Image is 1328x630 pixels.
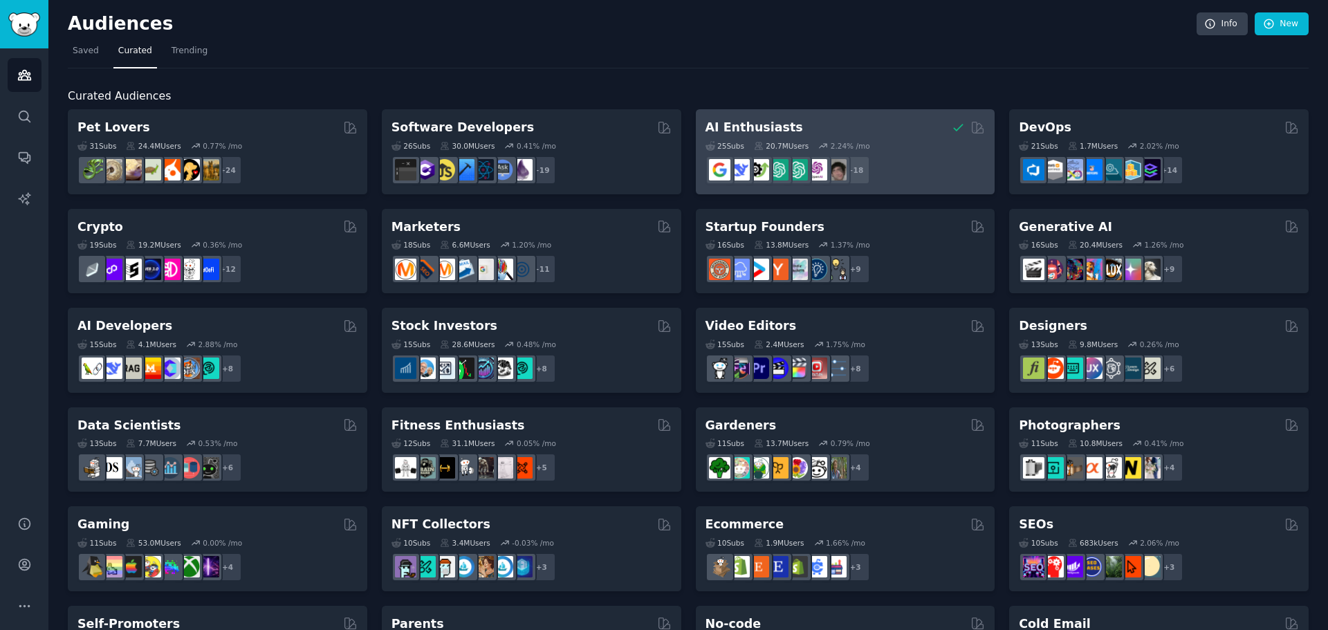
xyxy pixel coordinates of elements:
div: 0.77 % /mo [203,141,242,151]
div: 16 Sub s [705,240,744,250]
img: Nikon [1120,457,1141,479]
img: gopro [709,358,730,379]
img: Trading [453,358,474,379]
h2: Audiences [68,13,1197,35]
img: defiblockchain [159,259,181,280]
h2: Fitness Enthusiasts [391,417,525,434]
div: + 19 [527,156,556,185]
div: 10.8M Users [1068,438,1123,448]
img: reviewmyshopify [786,556,808,577]
img: OpenSourceAI [159,358,181,379]
div: 1.20 % /mo [512,240,551,250]
div: 10 Sub s [1019,538,1058,548]
img: GoogleSearchConsole [1120,556,1141,577]
img: Entrepreneurship [806,259,827,280]
img: SavageGarden [748,457,769,479]
div: 0.41 % /mo [517,141,556,151]
img: ArtificalIntelligence [825,159,847,180]
div: -0.03 % /mo [512,538,554,548]
img: premiere [748,358,769,379]
img: dividends [395,358,416,379]
div: 53.0M Users [126,538,181,548]
img: SonyAlpha [1081,457,1103,479]
div: 2.4M Users [754,340,804,349]
h2: Data Scientists [77,417,181,434]
img: DigitalItems [511,556,533,577]
img: TechSEO [1042,556,1064,577]
div: + 4 [1154,453,1183,482]
img: reactnative [472,159,494,180]
div: 11 Sub s [77,538,116,548]
div: 1.66 % /mo [826,538,865,548]
h2: SEOs [1019,516,1053,533]
img: data [198,457,219,479]
div: 11 Sub s [1019,438,1058,448]
img: iOSProgramming [453,159,474,180]
img: EntrepreneurRideAlong [709,259,730,280]
div: 10 Sub s [705,538,744,548]
img: OpenseaMarket [492,556,513,577]
img: ballpython [101,159,122,180]
img: GummySearch logo [8,12,40,37]
div: 2.06 % /mo [1140,538,1179,548]
h2: Software Developers [391,119,534,136]
img: elixir [511,159,533,180]
img: SaaS [728,259,750,280]
img: aivideo [1023,259,1044,280]
img: Local_SEO [1100,556,1122,577]
img: dropship [709,556,730,577]
div: 15 Sub s [77,340,116,349]
a: Curated [113,40,157,68]
img: CozyGamers [101,556,122,577]
div: 1.37 % /mo [831,240,870,250]
img: The_SEO [1139,556,1161,577]
h2: Video Editors [705,317,797,335]
img: canon [1100,457,1122,479]
div: 28.6M Users [440,340,495,349]
img: learnjavascript [434,159,455,180]
div: + 18 [841,156,870,185]
img: defi_ [198,259,219,280]
div: 11 Sub s [705,438,744,448]
div: 24.4M Users [126,141,181,151]
img: AItoolsCatalog [748,159,769,180]
div: 31 Sub s [77,141,116,151]
div: 18 Sub s [391,240,430,250]
h2: AI Enthusiasts [705,119,803,136]
h2: Stock Investors [391,317,497,335]
div: 4.1M Users [126,340,176,349]
img: SEO_cases [1081,556,1103,577]
div: + 24 [213,156,242,185]
div: + 11 [527,254,556,284]
img: physicaltherapy [492,457,513,479]
span: Curated Audiences [68,88,171,105]
img: analytics [159,457,181,479]
h2: Gaming [77,516,129,533]
div: 31.1M Users [440,438,495,448]
img: software [395,159,416,180]
img: cockatiel [159,159,181,180]
img: OpenAIDev [806,159,827,180]
img: typography [1023,358,1044,379]
img: OpenSeaNFT [453,556,474,577]
img: finalcutpro [786,358,808,379]
img: workout [434,457,455,479]
div: 16 Sub s [1019,240,1058,250]
div: 0.53 % /mo [199,438,238,448]
img: ecommerce_growth [825,556,847,577]
img: googleads [472,259,494,280]
img: MarketingResearch [492,259,513,280]
img: llmops [178,358,200,379]
img: WeddingPhotography [1139,457,1161,479]
img: azuredevops [1023,159,1044,180]
a: New [1255,12,1309,36]
img: leopardgeckos [120,159,142,180]
img: datasets [178,457,200,479]
img: web3 [140,259,161,280]
img: TwitchStreaming [198,556,219,577]
img: succulents [728,457,750,479]
img: Emailmarketing [453,259,474,280]
img: turtle [140,159,161,180]
img: Youtubevideo [806,358,827,379]
img: aws_cdk [1120,159,1141,180]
